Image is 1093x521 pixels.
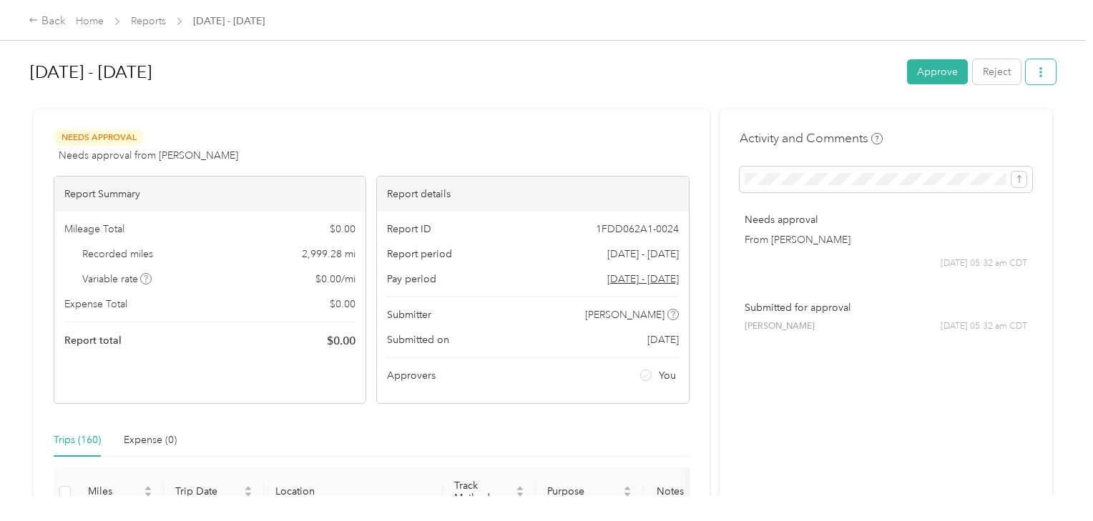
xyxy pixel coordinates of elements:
p: Needs approval [745,212,1027,227]
span: caret-down [516,490,524,499]
span: You [659,368,676,383]
span: [DATE] 05:32 am CDT [941,257,1027,270]
span: caret-down [623,490,632,499]
span: Recorded miles [82,247,153,262]
span: [DATE] - [DATE] [193,14,265,29]
p: From [PERSON_NAME] [745,232,1027,247]
span: Purpose [547,485,620,497]
span: [DATE] [647,332,679,347]
div: Report Summary [54,177,366,212]
span: 1FDD062A1-0024 [596,222,679,237]
span: $ 0.00 [330,297,356,312]
h4: Activity and Comments [740,129,883,147]
span: Report ID [387,222,431,237]
div: Back [29,13,66,30]
span: $ 0.00 / mi [315,272,356,287]
p: Submitted for approval [745,300,1027,315]
iframe: Everlance-gr Chat Button Frame [1013,441,1093,521]
button: Approve [907,59,968,84]
span: $ 0.00 [327,332,356,349]
span: Pay period [387,272,436,287]
th: Track Method [443,468,536,516]
span: [DATE] 05:32 am CDT [941,320,1027,333]
span: Report period [387,247,452,262]
span: $ 0.00 [330,222,356,237]
th: Notes [643,468,697,516]
span: caret-up [244,484,253,492]
th: Location [264,468,443,516]
span: 2,999.28 mi [302,247,356,262]
span: Report total [64,333,122,348]
th: Purpose [536,468,643,516]
span: Submitter [387,307,431,322]
span: caret-down [144,490,152,499]
span: Trip Date [175,485,241,497]
span: [DATE] - [DATE] [607,247,679,262]
h1: Aug 1 - 31, 2025 [30,55,897,89]
button: Reject [973,59,1021,84]
span: caret-up [623,484,632,492]
span: caret-up [516,484,524,492]
span: Submitted on [387,332,449,347]
span: Expense Total [64,297,127,312]
span: Track Method [454,480,513,504]
span: Needs approval from [PERSON_NAME] [59,148,238,163]
div: Trips (160) [54,432,101,448]
span: [PERSON_NAME] [585,307,665,322]
span: [PERSON_NAME] [745,320,815,333]
th: Miles [77,468,164,516]
span: caret-up [144,484,152,492]
span: Miles [88,485,141,497]
span: Go to pay period [607,272,679,287]
span: Needs Approval [54,129,144,146]
span: caret-down [244,490,253,499]
a: Home [76,15,104,27]
a: Reports [131,15,166,27]
div: Expense (0) [124,432,177,448]
th: Trip Date [164,468,264,516]
span: Approvers [387,368,436,383]
span: Mileage Total [64,222,124,237]
div: Report details [377,177,688,212]
span: Variable rate [82,272,152,287]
